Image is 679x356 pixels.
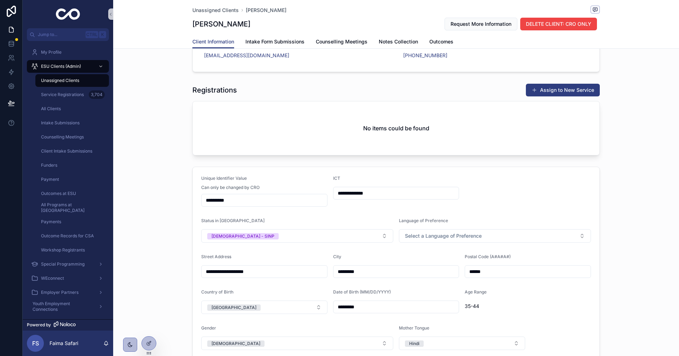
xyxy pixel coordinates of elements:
span: Can only be changed by CRO [201,185,260,190]
button: Select Button [399,337,525,350]
a: Unassigned Clients [192,7,239,14]
button: Assign to New Service [526,84,600,96]
a: ESU Clients (Admin) [27,60,109,73]
a: All Programs at [GEOGRAPHIC_DATA] [35,201,109,214]
span: Employer Partners [41,290,79,295]
span: Age Range [465,289,487,295]
button: Select Button [201,301,327,314]
span: Intake Form Submissions [245,38,304,45]
span: FS [32,339,39,348]
span: Select a Language of Preference [405,232,482,239]
span: Status in [GEOGRAPHIC_DATA] [201,218,265,223]
button: Jump to...CtrlK [27,28,109,41]
span: Outcome Records for CSA [41,233,94,239]
span: Payment [41,177,59,182]
button: Request More Information [445,18,517,30]
span: Powered by [27,322,51,328]
div: [DEMOGRAPHIC_DATA] [211,340,260,347]
span: Counselling Meetings [316,38,367,45]
h1: [PERSON_NAME] [192,19,250,29]
a: WEconnect [27,272,109,285]
h2: No items could be found [363,124,429,132]
span: All Clients [41,106,61,112]
span: Outcomes at ESU [41,191,76,196]
span: Service Registrations [41,92,84,97]
span: Special Programming [41,261,85,267]
span: ESU Clients (Admin) [41,64,81,69]
p: Faima Safari [50,340,78,347]
a: Intake Submissions [35,117,109,129]
span: Workshop Registrants [41,247,85,253]
span: Mother Tongue [399,325,429,331]
div: [GEOGRAPHIC_DATA] [211,304,256,311]
a: Service Registrations3,704 [35,88,109,101]
a: Youth Employment Connections [27,300,109,313]
span: Client Information [192,38,234,45]
button: Select Button [201,337,393,350]
a: All Clients [35,102,109,115]
div: [DEMOGRAPHIC_DATA] - SINP [211,233,274,239]
span: Counselling Meetings [41,134,84,140]
button: DELETE CLIENT: CRO ONLY [520,18,597,30]
a: [PHONE_NUMBER] [403,52,447,59]
a: Payments [35,215,109,228]
span: K [100,32,105,37]
span: City [333,254,341,259]
span: ICT [333,176,340,181]
span: Street Address [201,254,231,259]
span: Postal Code (A#A#A#) [465,254,511,259]
a: Notes Collection [379,35,418,49]
span: Funders [41,162,57,168]
button: Select Button [201,229,393,243]
span: Ctrl [86,31,98,38]
span: Gender [201,325,216,331]
span: WEconnect [41,275,64,281]
div: Hindi [409,340,419,347]
span: Unassigned Clients [41,78,79,83]
a: Unassigned Clients [35,74,109,87]
a: Powered by [23,319,113,331]
a: Workshop Registrants [35,244,109,256]
button: Select Button [399,229,591,243]
span: Country of Birth [201,289,233,295]
span: Outcomes [429,38,453,45]
a: Counselling Meetings [35,131,109,143]
a: Funders [35,159,109,172]
a: Client Intake Submissions [35,145,109,158]
a: Counselling Meetings [316,35,367,49]
a: [PERSON_NAME] [246,7,286,14]
div: 3,704 [89,90,105,99]
img: App logo [56,8,80,20]
span: Request More Information [451,20,511,28]
span: Jump to... [38,32,83,37]
a: Outcomes [429,35,453,49]
a: [EMAIL_ADDRESS][DOMAIN_NAME] [204,52,289,59]
span: Intake Submissions [41,120,80,126]
a: My Profile [27,46,109,59]
span: Youth Employment Connections [33,301,93,312]
div: scrollable content [23,41,113,319]
span: Payments [41,219,61,225]
span: Unique Identifier Value [201,176,247,181]
span: DELETE CLIENT: CRO ONLY [526,20,591,28]
h1: Registrations [192,85,237,95]
span: Notes Collection [379,38,418,45]
span: Client Intake Submissions [41,148,92,154]
a: Outcome Records for CSA [35,230,109,242]
span: Date of Birth (MM/DD/YYYY) [333,289,391,295]
a: Special Programming [27,258,109,271]
span: All Programs at [GEOGRAPHIC_DATA] [41,202,102,213]
a: Outcomes at ESU [35,187,109,200]
a: Payment [35,173,109,186]
a: Client Information [192,35,234,49]
a: Intake Form Submissions [245,35,304,49]
span: Language of Preference [399,218,448,223]
a: Employer Partners [27,286,109,299]
span: My Profile [41,49,62,55]
span: 35-44 [465,303,591,310]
